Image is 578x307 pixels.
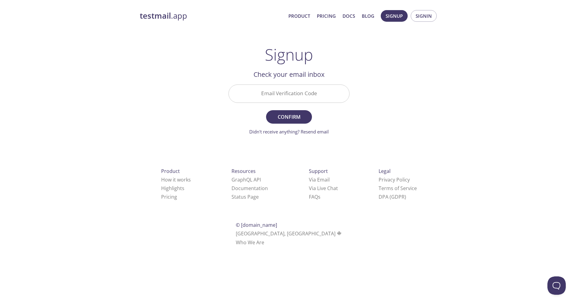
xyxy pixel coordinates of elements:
[232,176,261,183] a: GraphQL API
[379,185,417,192] a: Terms of Service
[288,12,310,20] a: Product
[386,12,403,20] span: Signup
[161,193,177,200] a: Pricing
[232,193,259,200] a: Status Page
[547,276,566,295] iframe: Help Scout Beacon - Open
[266,110,312,124] button: Confirm
[309,193,320,200] a: FAQ
[343,12,355,20] a: Docs
[318,193,320,200] span: s
[265,45,313,64] h1: Signup
[140,10,171,21] strong: testmail
[309,176,330,183] a: Via Email
[411,10,437,22] button: Signin
[273,113,305,121] span: Confirm
[161,168,180,174] span: Product
[309,168,328,174] span: Support
[379,193,406,200] a: DPA (GDPR)
[249,129,329,135] a: Didn't receive anything? Resend email
[309,185,338,192] a: Via Live Chat
[236,230,343,237] span: [GEOGRAPHIC_DATA], [GEOGRAPHIC_DATA]
[228,69,350,80] h2: Check your email inbox
[381,10,408,22] button: Signup
[161,185,184,192] a: Highlights
[416,12,432,20] span: Signin
[161,176,191,183] a: How it works
[232,168,256,174] span: Resources
[232,185,268,192] a: Documentation
[362,12,374,20] a: Blog
[379,176,410,183] a: Privacy Policy
[379,168,391,174] span: Legal
[317,12,336,20] a: Pricing
[140,11,283,21] a: testmail.app
[236,222,277,228] span: © [DOMAIN_NAME]
[236,239,264,246] a: Who We Are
